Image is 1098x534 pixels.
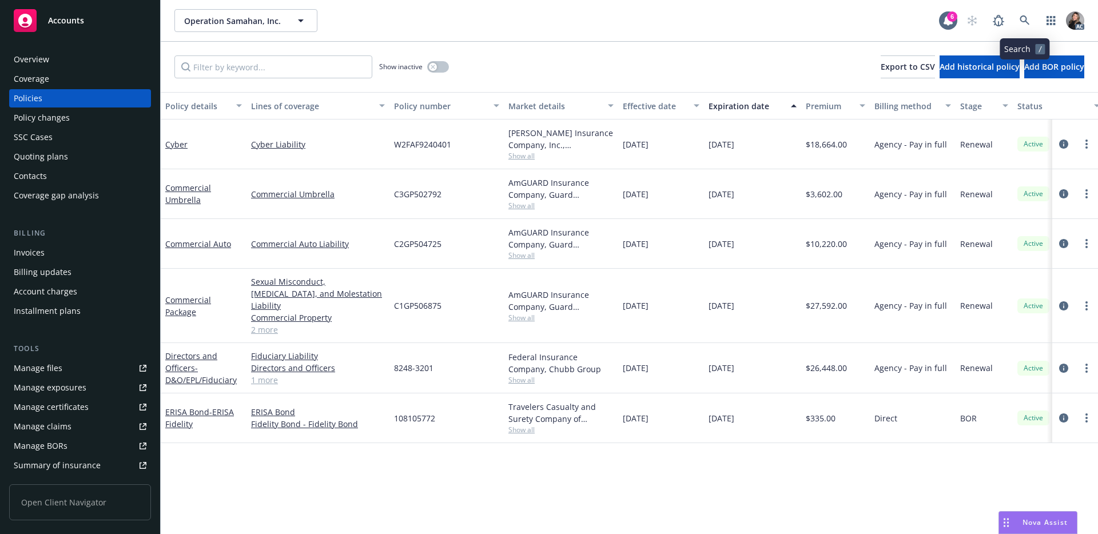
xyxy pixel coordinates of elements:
[165,182,211,205] a: Commercial Umbrella
[1022,301,1045,311] span: Active
[165,350,237,385] a: Directors and Officers
[1022,413,1045,423] span: Active
[1080,137,1093,151] a: more
[14,167,47,185] div: Contacts
[623,100,687,112] div: Effective date
[1024,61,1084,72] span: Add BOR policy
[806,362,847,374] span: $26,448.00
[9,70,151,88] a: Coverage
[251,276,385,312] a: Sexual Misconduct, [MEDICAL_DATA], and Molestation Liability
[9,5,151,37] a: Accounts
[9,378,151,397] a: Manage exposures
[998,511,1077,534] button: Nova Assist
[1057,299,1071,313] a: circleInformation
[1080,187,1093,201] a: more
[806,300,847,312] span: $27,592.00
[14,128,53,146] div: SSC Cases
[623,238,649,250] span: [DATE]
[1017,100,1087,112] div: Status
[960,188,993,200] span: Renewal
[9,484,151,520] span: Open Client Navigator
[9,398,151,416] a: Manage certificates
[508,425,614,435] span: Show all
[161,92,246,119] button: Policy details
[508,151,614,161] span: Show all
[623,188,649,200] span: [DATE]
[940,61,1020,72] span: Add historical policy
[165,100,229,112] div: Policy details
[165,407,234,429] a: ERISA Bond
[508,313,614,322] span: Show all
[14,456,101,475] div: Summary of insurance
[9,343,151,354] div: Tools
[184,15,283,27] span: Operation Samahan, Inc.
[618,92,704,119] button: Effective date
[9,109,151,127] a: Policy changes
[9,50,151,69] a: Overview
[960,138,993,150] span: Renewal
[1066,11,1084,30] img: photo
[870,92,956,119] button: Billing method
[960,412,977,424] span: BOR
[9,282,151,301] a: Account charges
[14,417,71,436] div: Manage claims
[999,512,1013,533] div: Drag to move
[508,289,614,313] div: AmGUARD Insurance Company, Guard (Berkshire Hathaway), NSM Insurance Group
[9,148,151,166] a: Quoting plans
[960,300,993,312] span: Renewal
[246,92,389,119] button: Lines of coverage
[806,188,842,200] span: $3,602.00
[251,188,385,200] a: Commercial Umbrella
[960,362,993,374] span: Renewal
[508,250,614,260] span: Show all
[1057,361,1071,375] a: circleInformation
[1057,187,1071,201] a: circleInformation
[174,9,317,32] button: Operation Samahan, Inc.
[251,406,385,418] a: ERISA Bond
[709,100,784,112] div: Expiration date
[960,100,996,112] div: Stage
[251,100,372,112] div: Lines of coverage
[14,50,49,69] div: Overview
[165,139,188,150] a: Cyber
[1013,9,1036,32] a: Search
[623,412,649,424] span: [DATE]
[14,359,62,377] div: Manage files
[709,238,734,250] span: [DATE]
[14,302,81,320] div: Installment plans
[9,263,151,281] a: Billing updates
[1022,363,1045,373] span: Active
[14,398,89,416] div: Manage certificates
[960,238,993,250] span: Renewal
[709,138,734,150] span: [DATE]
[508,401,614,425] div: Travelers Casualty and Surety Company of America, Travelers Insurance
[251,362,385,374] a: Directors and Officers
[394,100,487,112] div: Policy number
[1040,9,1063,32] a: Switch app
[623,300,649,312] span: [DATE]
[9,359,151,377] a: Manage files
[165,294,211,317] a: Commercial Package
[251,138,385,150] a: Cyber Liability
[1057,411,1071,425] a: circleInformation
[9,228,151,239] div: Billing
[14,89,42,107] div: Policies
[14,244,45,262] div: Invoices
[806,412,836,424] span: $335.00
[1022,189,1045,199] span: Active
[14,437,67,455] div: Manage BORs
[961,9,984,32] a: Start snowing
[14,282,77,301] div: Account charges
[1022,238,1045,249] span: Active
[9,456,151,475] a: Summary of insurance
[709,362,734,374] span: [DATE]
[508,351,614,375] div: Federal Insurance Company, Chubb Group
[394,300,441,312] span: C1GP506875
[623,138,649,150] span: [DATE]
[14,70,49,88] div: Coverage
[508,201,614,210] span: Show all
[508,226,614,250] div: AmGUARD Insurance Company, Guard (Berkshire Hathaway), NSM Insurance Group
[504,92,618,119] button: Market details
[1022,139,1045,149] span: Active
